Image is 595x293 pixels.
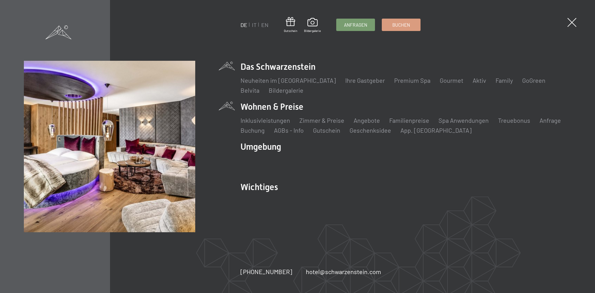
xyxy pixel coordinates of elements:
a: Gutschein [313,127,340,134]
a: [PHONE_NUMBER] [240,267,292,276]
a: Gutschein [284,17,297,33]
a: Buchung [240,127,265,134]
span: [PHONE_NUMBER] [240,268,292,275]
a: Anfrage [540,117,561,124]
span: Gutschein [284,29,297,33]
a: hotel@schwarzenstein.com [306,267,381,276]
a: Zimmer & Preise [299,117,344,124]
a: Premium Spa [394,77,430,84]
span: Anfragen [344,22,367,28]
a: App. [GEOGRAPHIC_DATA] [400,127,472,134]
a: EN [261,21,268,28]
a: Angebote [354,117,380,124]
a: Geschenksidee [350,127,391,134]
a: Gourmet [440,77,463,84]
a: Belvita [240,87,259,94]
a: IT [252,21,257,28]
a: DE [240,21,247,28]
a: Inklusivleistungen [240,117,290,124]
a: Spa Anwendungen [439,117,489,124]
a: Buchen [382,19,420,31]
a: Bildergalerie [269,87,303,94]
a: Ihre Gastgeber [345,77,385,84]
a: Aktiv [473,77,486,84]
a: Neuheiten im [GEOGRAPHIC_DATA] [240,77,336,84]
a: Treuebonus [498,117,530,124]
a: Bildergalerie [304,18,321,33]
a: AGBs - Info [274,127,304,134]
a: Familienpreise [389,117,429,124]
a: Family [496,77,513,84]
span: Buchen [392,22,410,28]
a: GoGreen [522,77,545,84]
span: Bildergalerie [304,29,321,33]
a: Anfragen [337,19,375,31]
